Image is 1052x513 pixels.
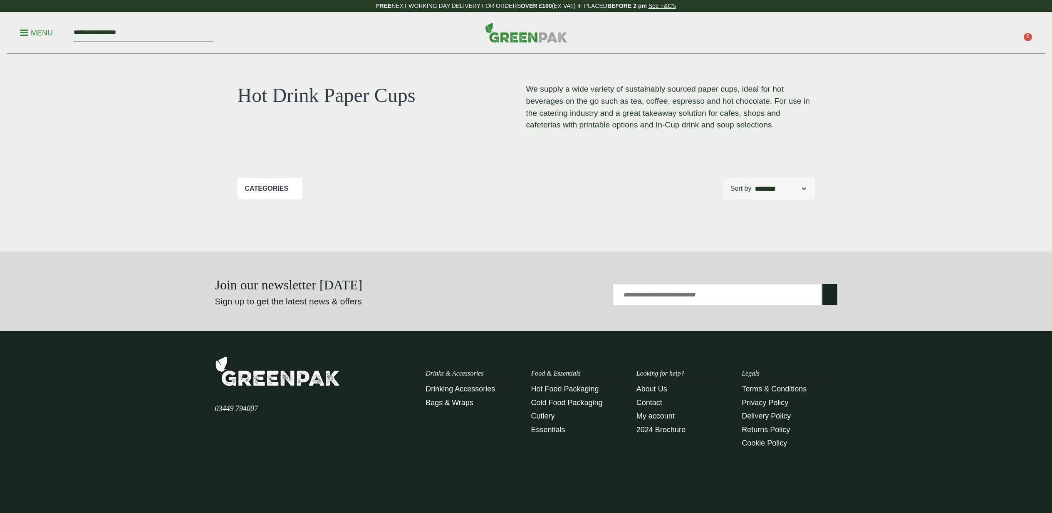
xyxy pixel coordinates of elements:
[215,356,340,386] img: GreenPak Supplies
[215,295,495,308] p: Sign up to get the latest news & offers
[485,22,567,42] img: GreenPak Supplies
[742,412,791,420] a: Delivery Policy
[636,426,686,434] a: 2024 Brochure
[531,426,565,434] a: Essentials
[753,184,807,194] select: Shop order
[215,405,258,412] a: 03449 794007
[730,184,752,194] p: Sort by
[215,404,258,413] span: 03449 794007
[607,2,647,9] strong: BEFORE 2 pm
[742,426,790,434] a: Returns Policy
[742,398,788,407] a: Privacy Policy
[636,412,675,420] a: My account
[1024,33,1032,41] span: 0
[238,83,526,107] h1: Hot Drink Paper Cups
[245,184,289,194] p: Categories
[742,385,807,393] a: Terms & Conditions
[531,385,599,393] a: Hot Food Packaging
[531,412,554,420] a: Cutlery
[649,2,676,9] a: See T&C's
[742,439,787,447] a: Cookie Policy
[526,83,815,131] p: We supply a wide variety of sustainably sourced paper cups, ideal for hot beverages on the go suc...
[426,398,473,407] a: Bags & Wraps
[521,2,552,9] strong: OVER £100
[636,385,667,393] a: About Us
[426,385,495,393] a: Drinking Accessories
[20,28,53,38] p: Menu
[20,28,53,36] a: Menu
[376,2,391,9] strong: FREE
[531,398,602,407] a: Cold Food Packaging
[215,277,363,292] strong: Join our newsletter [DATE]
[636,398,662,407] a: Contact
